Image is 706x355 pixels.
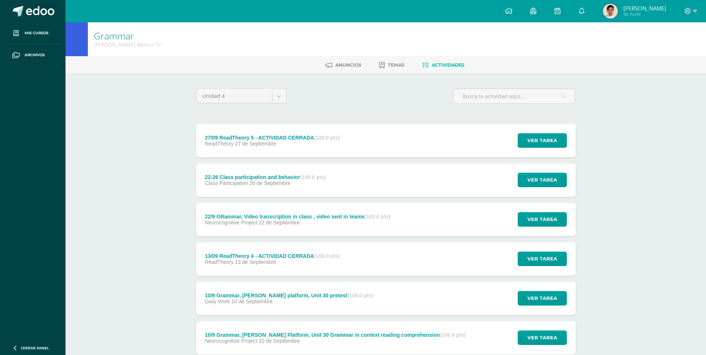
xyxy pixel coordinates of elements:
[231,298,273,304] span: 10 de Septiembre
[518,133,567,148] button: Ver tarea
[205,338,257,344] span: Neurocognitive Project
[379,59,405,71] a: Temas
[314,135,340,141] strong: (100.0 pts)
[300,174,326,180] strong: (100.0 pts)
[205,220,257,226] span: Neurocognitive Project
[603,4,618,19] img: 3ef5ddf9f422fdfcafeb43ddfbc22940.png
[432,62,464,68] span: Actividades
[6,22,60,44] a: Mis cursos
[518,212,567,227] button: Ver tarea
[440,332,466,338] strong: (100.0 pts)
[518,252,567,266] button: Ver tarea
[335,62,361,68] span: Anuncios
[388,62,405,68] span: Temas
[623,4,666,12] span: [PERSON_NAME]
[94,29,134,42] a: Grammar
[527,173,557,187] span: Ver tarea
[205,292,373,298] div: 10/9 Grammar, [PERSON_NAME] platform, Unit 30 pretest
[25,30,48,36] span: Mis cursos
[205,135,340,141] div: 27/09 ReadTheory 5 - ACTIVIDAD CERRADA
[422,59,464,71] a: Actividades
[197,89,286,103] a: Unidad 4
[6,44,60,66] a: Archivos
[314,253,340,259] strong: (100.0 pts)
[259,220,300,226] span: 22 de Septiembre
[235,141,276,147] span: 27 de Septiembre
[453,89,575,103] input: Busca la actividad aquí...
[205,180,248,186] span: Class Participation
[365,214,390,220] strong: (100.0 pts)
[205,298,230,304] span: Daily Work
[527,331,557,345] span: Ver tarea
[518,173,567,187] button: Ver tarea
[94,41,163,48] div: Tercero Básico 'U'
[205,214,390,220] div: 22/9 GRammar, Video transcription in class , video sent in teams
[518,291,567,306] button: Ver tarea
[205,174,326,180] div: 22-26 Class participation and behavior
[205,141,233,147] span: ReadTheory
[518,330,567,345] button: Ver tarea
[21,345,49,351] span: Cerrar panel
[325,59,361,71] a: Anuncios
[347,292,373,298] strong: (100.0 pts)
[205,253,340,259] div: 13/09 ReadTheory 4 - ACTIVIDAD CERRADA
[94,31,163,41] h1: Grammar
[259,338,300,344] span: 10 de Septiembre
[25,52,45,58] span: Archivos
[235,259,276,265] span: 13 de Septiembre
[205,259,233,265] span: ReadTheory
[623,11,666,17] span: Mi Perfil
[202,89,266,103] span: Unidad 4
[527,212,557,226] span: Ver tarea
[205,332,466,338] div: 10/9 Grammar, [PERSON_NAME] Platform, Unit 30 Grammar in context reading comprehension
[527,291,557,305] span: Ver tarea
[249,180,291,186] span: 26 de Septiembre
[527,252,557,266] span: Ver tarea
[527,134,557,147] span: Ver tarea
